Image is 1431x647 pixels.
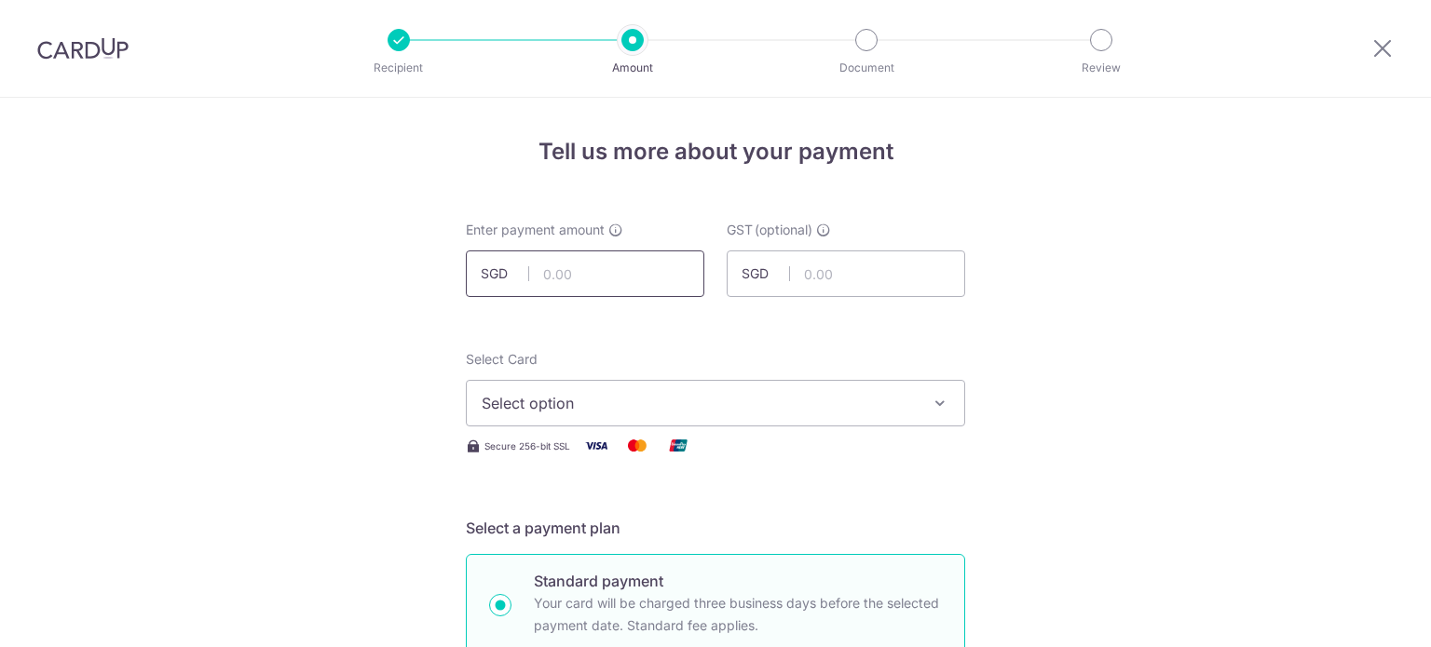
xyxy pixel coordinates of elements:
span: SGD [481,264,529,283]
p: Recipient [330,59,468,77]
img: CardUp [37,37,129,60]
h5: Select a payment plan [466,517,965,539]
span: translation missing: en.payables.payment_networks.credit_card.summary.labels.select_card [466,351,538,367]
span: (optional) [755,221,812,239]
span: Select option [482,392,916,414]
p: Standard payment [534,570,942,592]
span: GST [727,221,753,239]
img: Union Pay [660,434,697,457]
iframe: Opens a widget where you can find more information [1312,591,1412,638]
p: Your card will be charged three business days before the selected payment date. Standard fee appl... [534,592,942,637]
input: 0.00 [727,250,965,297]
span: SGD [742,264,790,283]
button: Select option [466,380,965,426]
h4: Tell us more about your payment [466,135,965,168]
input: 0.00 [466,250,704,297]
p: Document [797,59,935,77]
img: Mastercard [619,434,656,457]
img: Visa [578,434,615,457]
p: Amount [564,59,702,77]
span: Enter payment amount [466,221,605,239]
span: Secure 256-bit SSL [484,438,570,453]
p: Review [1032,59,1170,77]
